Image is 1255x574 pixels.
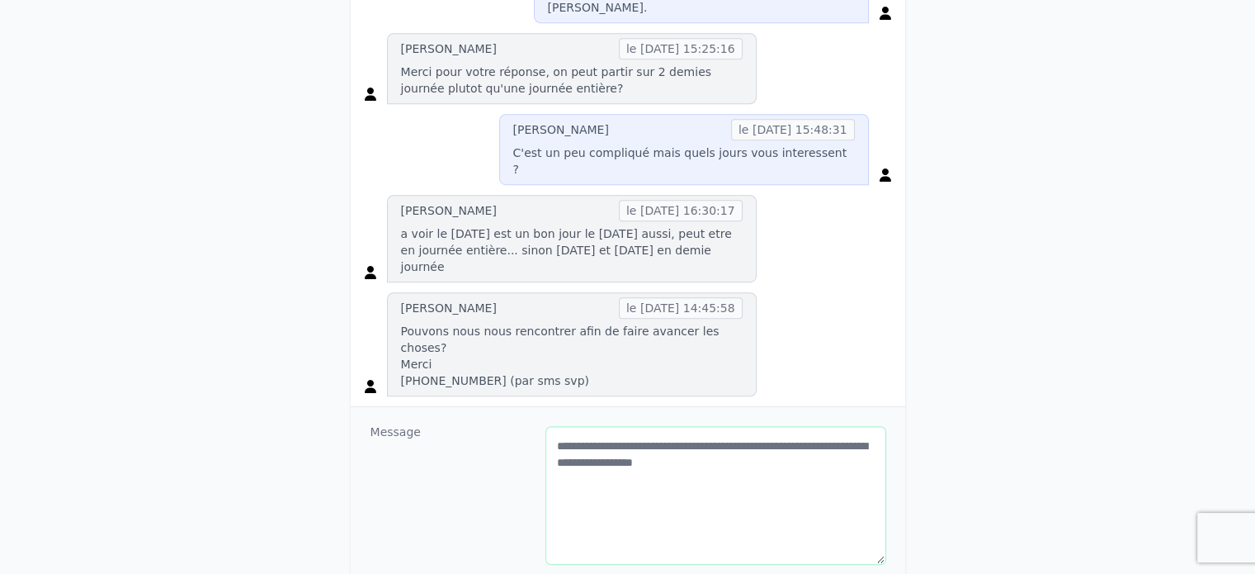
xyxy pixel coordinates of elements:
[513,121,609,138] div: [PERSON_NAME]
[401,64,743,97] p: Merci pour votre réponse, on peut partir sur 2 demies journée plutot qu'une journée entière?
[401,202,497,219] div: [PERSON_NAME]
[401,300,497,316] div: [PERSON_NAME]
[513,145,855,178] p: C'est un peu compliqué mais quels jours vous interessent ?
[619,297,743,319] span: le [DATE] 14:45:58
[401,40,497,57] div: [PERSON_NAME]
[731,119,855,140] span: le [DATE] 15:48:31
[619,38,743,59] span: le [DATE] 15:25:16
[401,323,743,389] p: Pouvons nous nous rencontrer afin de faire avancer les choses? Merci [PHONE_NUMBER] (par sms svp)
[619,200,743,221] span: le [DATE] 16:30:17
[370,424,533,564] dt: Message
[401,225,743,275] p: a voir le [DATE] est un bon jour le [DATE] aussi, peut etre en journée entière... sinon [DATE] et...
